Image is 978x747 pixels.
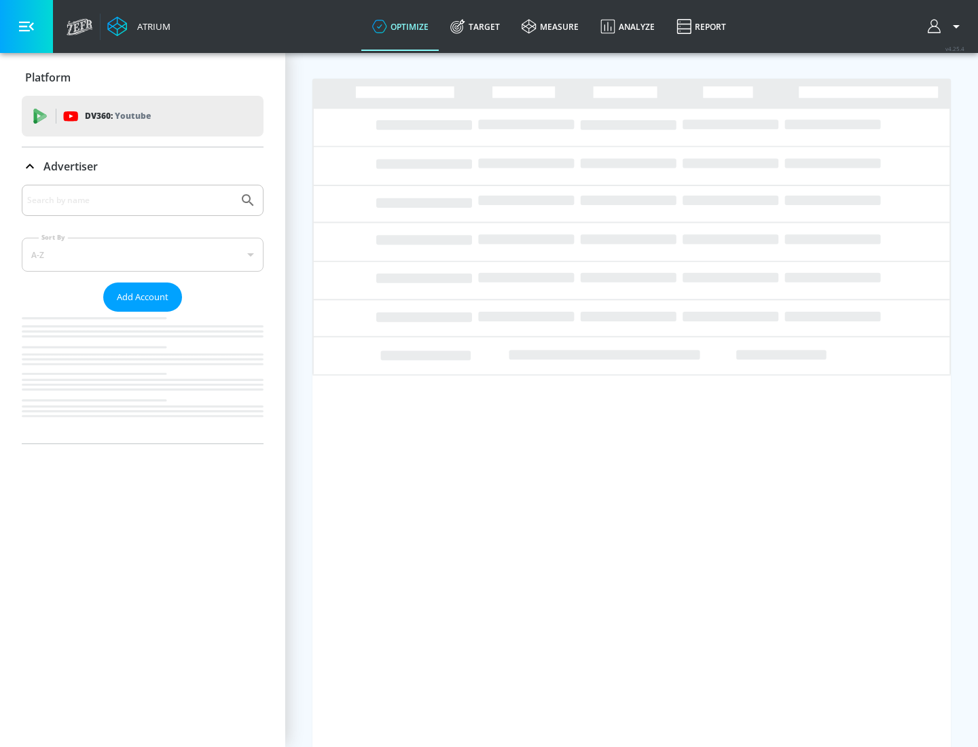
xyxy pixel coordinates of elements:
div: DV360: Youtube [22,96,264,136]
p: Youtube [115,109,151,123]
a: Atrium [107,16,170,37]
span: Add Account [117,289,168,305]
span: v 4.25.4 [945,45,964,52]
label: Sort By [39,233,68,242]
a: Analyze [590,2,666,51]
a: optimize [361,2,439,51]
a: measure [511,2,590,51]
p: DV360: [85,109,151,124]
input: Search by name [27,192,233,209]
div: Platform [22,58,264,96]
p: Advertiser [43,159,98,174]
div: Advertiser [22,147,264,185]
nav: list of Advertiser [22,312,264,443]
button: Add Account [103,283,182,312]
a: Target [439,2,511,51]
div: Advertiser [22,185,264,443]
a: Report [666,2,737,51]
div: Atrium [132,20,170,33]
div: A-Z [22,238,264,272]
p: Platform [25,70,71,85]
